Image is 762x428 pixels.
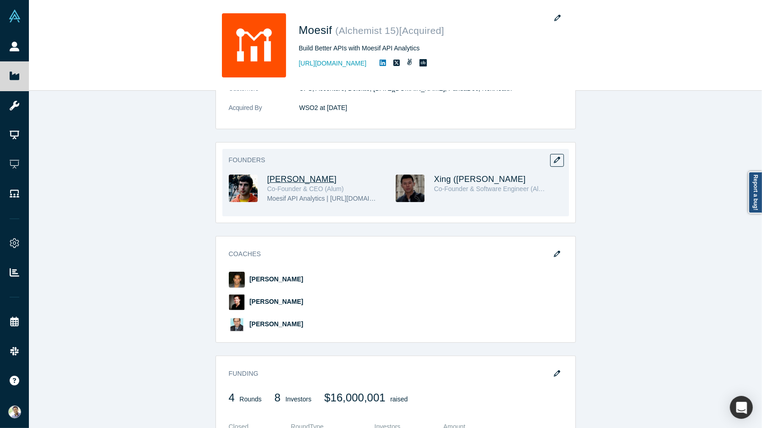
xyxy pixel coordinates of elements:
[229,294,245,310] img: Jeremy Glassenberg
[275,391,312,411] div: Investors
[249,320,303,328] a: [PERSON_NAME]
[8,10,21,22] img: Alchemist Vault Logo
[222,13,286,77] img: Moesif's Logo
[229,272,245,288] img: Ramin Ettehad
[396,175,425,202] img: Xing (Xingheng) Wang's Profile Image
[299,59,367,68] a: [URL][DOMAIN_NAME]
[249,298,303,305] a: [PERSON_NAME]
[299,24,336,36] span: Moesif
[299,103,563,113] dd: WSO2 at [DATE]
[748,171,762,214] a: Report a bug!
[229,249,550,259] h3: Coaches
[249,275,303,283] a: [PERSON_NAME]
[8,406,21,418] img: Ravi Belani's Account
[434,185,550,192] span: Co-Founder & Software Engineer (Alum)
[299,44,556,53] div: Build Better APIs with Moesif API Analytics
[229,391,262,411] div: Rounds
[267,185,344,192] span: Co-Founder & CEO (Alum)
[275,391,281,404] span: 8
[229,103,299,122] dt: Acquired By
[267,175,337,184] a: [PERSON_NAME]
[229,155,550,165] h3: Founders
[324,391,385,404] span: $16,000,001
[229,391,235,404] span: 4
[434,175,526,184] a: Xing ([PERSON_NAME]
[324,391,408,411] div: raised
[229,317,245,333] img: Muddu Sudhakar
[229,369,550,379] h3: Funding
[229,175,258,202] img: Derric Gilling's Profile Image
[335,25,444,36] small: ( Alchemist 15 ) [Acquired]
[229,84,299,103] dt: Customers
